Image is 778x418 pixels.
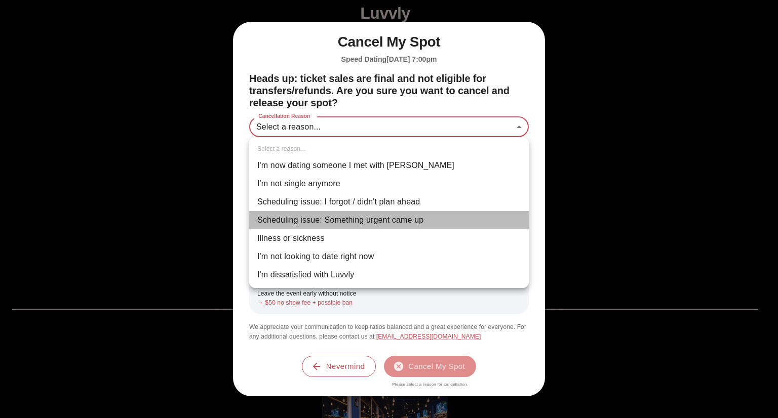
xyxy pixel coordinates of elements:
li: I'm now dating someone I met with [PERSON_NAME] [249,156,529,175]
li: I'm not looking to date right now [249,247,529,266]
li: I'm not single anymore [249,175,529,193]
li: I'm dissatisfied with Luvvly [249,266,529,284]
li: Scheduling issue: Something urgent came up [249,211,529,229]
li: Scheduling issue: I forgot / didn't plan ahead [249,193,529,211]
li: Illness or sickness [249,229,529,247]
